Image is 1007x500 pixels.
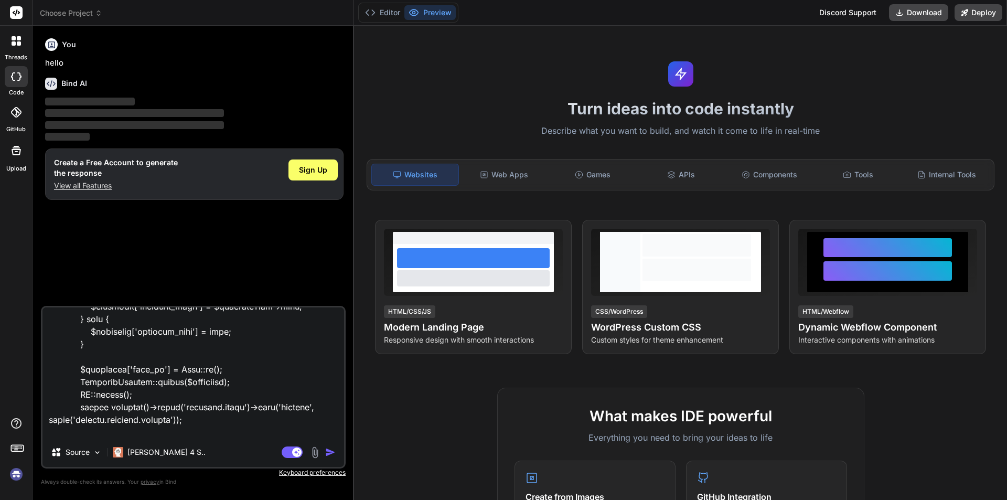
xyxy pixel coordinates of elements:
[113,447,123,458] img: Claude 4 Sonnet
[384,320,563,335] h4: Modern Landing Page
[461,164,548,186] div: Web Apps
[955,4,1002,21] button: Deploy
[371,164,459,186] div: Websites
[127,447,206,458] p: [PERSON_NAME] 4 S..
[726,164,813,186] div: Components
[45,98,135,105] span: ‌
[889,4,948,21] button: Download
[515,405,847,427] h2: What makes IDE powerful
[54,157,178,178] h1: Create a Free Account to generate the response
[360,124,1001,138] p: Describe what you want to build, and watch it come to life in real-time
[6,125,26,134] label: GitHub
[5,53,27,62] label: threads
[9,88,24,97] label: code
[54,180,178,191] p: View all Features
[40,8,102,18] span: Choose Project
[591,305,647,318] div: CSS/WordPress
[325,447,336,458] img: icon
[903,164,990,186] div: Internal Tools
[42,307,344,438] textarea: <lor ipsum="dolo-sitam"> <conse adipi="elit-seddo">Eiusmodt Inci</utlab><etdo magna="aliquaen">*<...
[591,335,770,345] p: Custom styles for theme enhancement
[141,478,159,485] span: privacy
[798,320,977,335] h4: Dynamic Webflow Component
[515,431,847,444] p: Everything you need to bring your ideas to life
[45,121,224,129] span: ‌
[41,469,346,477] p: Keyboard preferences
[45,133,90,141] span: ‌
[45,109,224,117] span: ‌
[798,335,977,345] p: Interactive components with animations
[6,164,26,173] label: Upload
[309,446,321,459] img: attachment
[62,39,76,50] h6: You
[66,447,90,458] p: Source
[591,320,770,335] h4: WordPress Custom CSS
[93,448,102,457] img: Pick Models
[550,164,636,186] div: Games
[384,335,563,345] p: Responsive design with smooth interactions
[638,164,724,186] div: APIs
[7,465,25,483] img: signin
[813,4,883,21] div: Discord Support
[61,78,87,89] h6: Bind AI
[299,165,327,175] span: Sign Up
[384,305,435,318] div: HTML/CSS/JS
[360,99,1001,118] h1: Turn ideas into code instantly
[815,164,902,186] div: Tools
[45,57,344,69] p: hello
[798,305,853,318] div: HTML/Webflow
[404,5,456,20] button: Preview
[41,477,346,487] p: Always double-check its answers. Your in Bind
[361,5,404,20] button: Editor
